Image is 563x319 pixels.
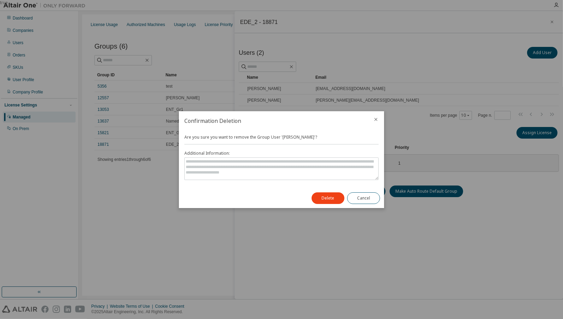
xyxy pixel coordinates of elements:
button: Delete [312,192,344,204]
label: Additional Information: [184,151,379,156]
button: close [373,117,379,122]
button: Cancel [347,192,380,204]
div: Are you sure you want to remove the Group User '[PERSON_NAME]'? [184,135,379,180]
h2: Confirmation Deletion [179,111,368,130]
